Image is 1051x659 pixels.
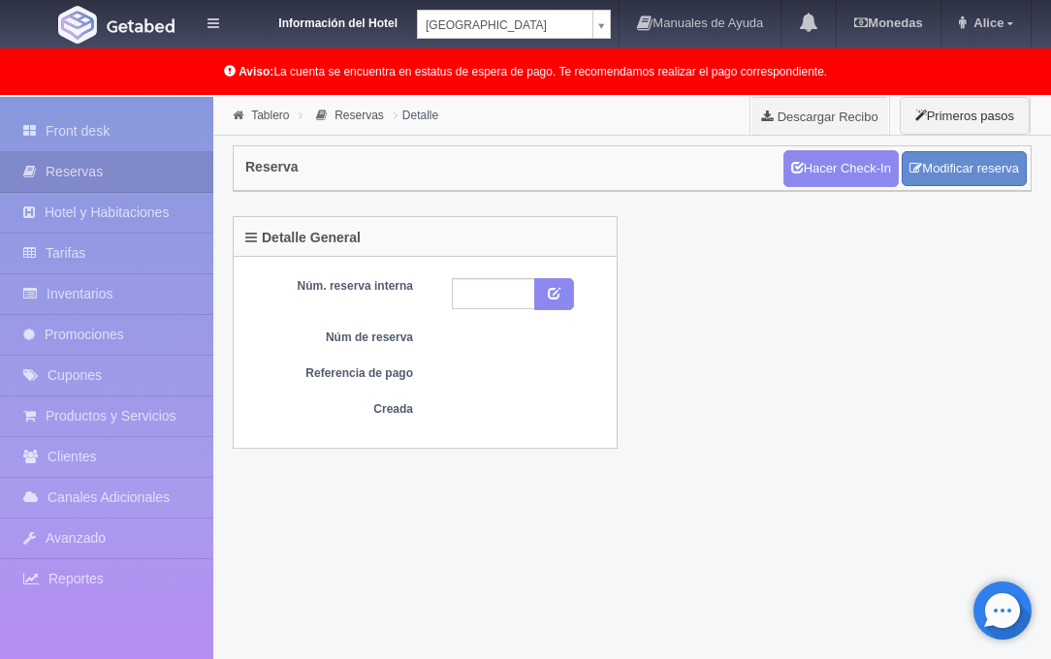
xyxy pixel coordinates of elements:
button: Primeros pasos [900,97,1030,135]
a: Reservas [334,109,384,122]
dt: Creada [258,401,413,418]
a: [GEOGRAPHIC_DATA] [417,10,611,39]
span: [GEOGRAPHIC_DATA] [426,11,585,40]
b: Monedas [854,16,922,30]
a: Modificar reserva [902,151,1027,187]
h4: Detalle General [245,231,361,245]
dt: Núm. reserva interna [258,278,413,295]
a: Tablero [251,109,289,122]
dt: Núm de reserva [258,329,413,346]
dt: Referencia de pago [258,365,413,382]
a: Hacer Check-In [783,150,899,187]
dt: Información del Hotel [242,10,398,32]
a: Descargar Recibo [750,97,889,136]
b: Aviso: [239,65,273,78]
img: Getabed [107,18,175,33]
img: Getabed [58,6,97,44]
h4: Reserva [245,160,299,174]
span: Alice [969,16,1003,30]
li: Detalle [389,106,443,124]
